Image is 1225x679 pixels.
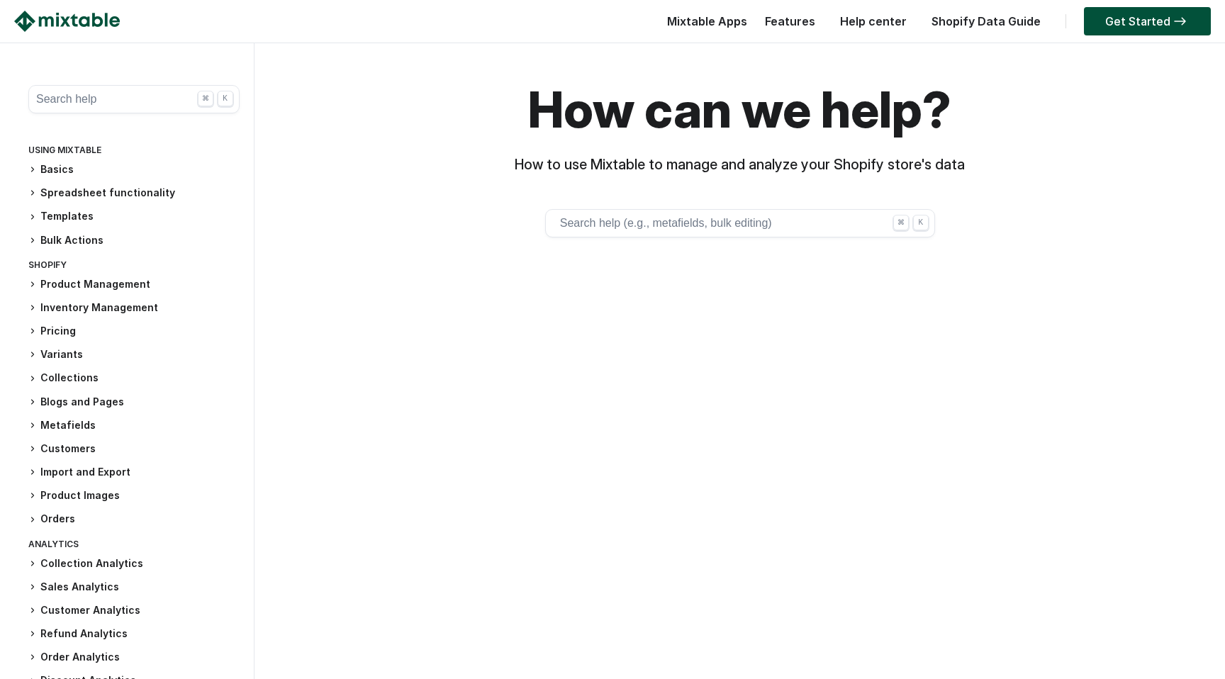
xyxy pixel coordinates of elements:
h3: Product Images [28,488,240,503]
h3: Collection Analytics [28,556,240,571]
h3: Order Analytics [28,650,240,665]
h3: Metafields [28,418,240,433]
div: ⌘ [198,91,213,106]
h3: Refund Analytics [28,627,240,641]
a: Shopify Data Guide [924,14,1048,28]
img: Mixtable logo [14,11,120,32]
h3: Basics [28,162,240,177]
h3: How to use Mixtable to manage and analyze your Shopify store's data [262,156,1219,174]
h3: Sales Analytics [28,580,240,595]
a: Features [758,14,822,28]
h3: Spreadsheet functionality [28,186,240,201]
a: Get Started [1084,7,1211,35]
div: ⌘ [893,215,909,230]
div: K [218,91,233,106]
h1: How can we help? [262,78,1219,142]
div: Mixtable Apps [660,11,747,39]
div: Using Mixtable [28,142,240,162]
h3: Variants [28,347,240,362]
h3: Inventory Management [28,301,240,315]
a: Help center [833,14,914,28]
h3: Bulk Actions [28,233,240,248]
h3: Import and Export [28,465,240,480]
h3: Collections [28,371,240,386]
h3: Pricing [28,324,240,339]
h3: Templates [28,209,240,224]
h3: Customers [28,442,240,456]
button: Search help ⌘ K [28,85,240,113]
div: K [913,215,929,230]
div: Shopify [28,257,240,277]
img: arrow-right.svg [1170,17,1190,26]
button: Search help (e.g., metafields, bulk editing) ⌘ K [545,209,935,237]
h3: Product Management [28,277,240,292]
h3: Orders [28,512,240,527]
h3: Customer Analytics [28,603,240,618]
div: Analytics [28,536,240,556]
h3: Blogs and Pages [28,395,240,410]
